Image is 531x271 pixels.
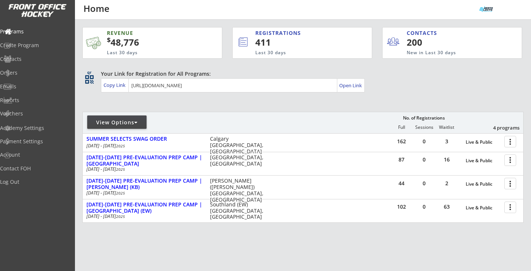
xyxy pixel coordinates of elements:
[87,119,147,126] div: View Options
[85,70,94,75] div: qr
[413,125,435,130] div: Sessions
[86,214,200,219] div: [DATE] - [DATE]
[86,154,202,167] div: [DATE]-[DATE] PRE-EVALUATION PREP CAMP | [GEOGRAPHIC_DATA]
[390,204,413,209] div: 102
[210,154,268,167] div: [GEOGRAPHIC_DATA], [GEOGRAPHIC_DATA]
[86,136,202,142] div: SUMMER SELECTS SWAG ORDER
[436,157,458,162] div: 16
[116,143,125,148] em: 2025
[466,205,501,210] div: Live & Public
[107,29,188,37] div: REVENUE
[339,80,363,91] a: Open Link
[210,136,268,154] div: Calgary [GEOGRAPHIC_DATA], [GEOGRAPHIC_DATA]
[339,82,363,89] div: Open Link
[107,50,188,56] div: Last 30 days
[116,214,125,219] em: 2025
[86,202,202,214] div: [DATE]-[DATE] PRE-EVALUATION PREP CAMP | [GEOGRAPHIC_DATA] (EW)
[255,50,341,56] div: Last 30 days
[255,36,347,49] div: 411
[504,154,516,166] button: more_vert
[390,181,413,186] div: 44
[466,182,501,187] div: Live & Public
[390,157,413,162] div: 87
[390,139,413,144] div: 162
[413,139,435,144] div: 0
[86,178,202,190] div: [DATE]-[DATE] PRE-EVALUATION PREP CAMP | [PERSON_NAME] (KB)
[407,29,440,37] div: CONTACTS
[210,202,268,220] div: Southland (EW) [GEOGRAPHIC_DATA], [GEOGRAPHIC_DATA]
[84,74,95,85] button: qr_code
[210,178,268,203] div: [PERSON_NAME] ([PERSON_NAME]) [GEOGRAPHIC_DATA], [GEOGRAPHIC_DATA]
[86,191,200,195] div: [DATE] - [DATE]
[481,124,519,131] div: 4 programs
[436,181,458,186] div: 2
[504,136,516,147] button: more_vert
[413,181,435,186] div: 0
[401,115,447,121] div: No. of Registrations
[101,70,501,78] div: Your Link for Registration for All Programs:
[407,36,452,49] div: 200
[255,29,339,37] div: REGISTRATIONS
[107,35,111,44] sup: $
[466,158,501,163] div: Live & Public
[436,139,458,144] div: 3
[413,204,435,209] div: 0
[116,167,125,172] em: 2025
[466,140,501,145] div: Live & Public
[104,82,127,88] div: Copy Link
[86,167,200,172] div: [DATE] - [DATE]
[504,178,516,189] button: more_vert
[504,202,516,213] button: more_vert
[435,125,458,130] div: Waitlist
[107,36,199,49] div: 48,776
[407,50,487,56] div: New in Last 30 days
[413,157,435,162] div: 0
[86,144,200,148] div: [DATE] - [DATE]
[116,190,125,196] em: 2025
[390,125,413,130] div: Full
[436,204,458,209] div: 63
